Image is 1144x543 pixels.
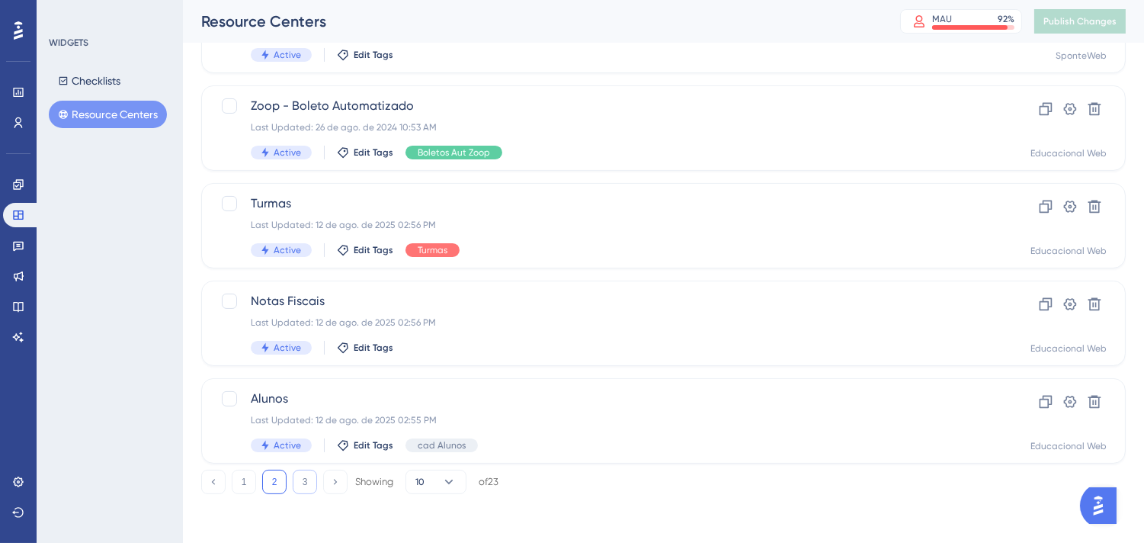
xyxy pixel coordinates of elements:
[274,439,301,451] span: Active
[251,390,954,408] span: Alunos
[49,37,88,49] div: WIDGETS
[1030,342,1107,355] div: Educacional Web
[274,146,301,159] span: Active
[251,97,954,115] span: Zoop - Boleto Automatizado
[418,439,466,451] span: cad Alunos
[1080,483,1126,529] iframe: UserGuiding AI Assistant Launcher
[251,121,954,133] div: Last Updated: 26 de ago. de 2024 10:53 AM
[418,146,490,159] span: Boletos Aut Zoop
[354,439,393,451] span: Edit Tags
[1056,50,1107,62] div: SponteWeb
[251,292,954,310] span: Notas Fiscais
[274,49,301,61] span: Active
[932,13,952,25] div: MAU
[1030,245,1107,257] div: Educacional Web
[1030,147,1107,159] div: Educacional Web
[293,470,317,494] button: 3
[418,244,447,256] span: Turmas
[251,316,954,329] div: Last Updated: 12 de ago. de 2025 02:56 PM
[274,342,301,354] span: Active
[337,146,393,159] button: Edit Tags
[355,475,393,489] div: Showing
[1034,9,1126,34] button: Publish Changes
[405,470,466,494] button: 10
[337,49,393,61] button: Edit Tags
[274,244,301,256] span: Active
[251,194,954,213] span: Turmas
[354,146,393,159] span: Edit Tags
[251,219,954,231] div: Last Updated: 12 de ago. de 2025 02:56 PM
[354,244,393,256] span: Edit Tags
[251,414,954,426] div: Last Updated: 12 de ago. de 2025 02:55 PM
[262,470,287,494] button: 2
[49,101,167,128] button: Resource Centers
[337,244,393,256] button: Edit Tags
[479,475,498,489] div: of 23
[354,342,393,354] span: Edit Tags
[1043,15,1117,27] span: Publish Changes
[354,49,393,61] span: Edit Tags
[337,342,393,354] button: Edit Tags
[337,439,393,451] button: Edit Tags
[415,476,425,488] span: 10
[232,470,256,494] button: 1
[998,13,1014,25] div: 92 %
[201,11,862,32] div: Resource Centers
[1030,440,1107,452] div: Educacional Web
[49,67,130,95] button: Checklists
